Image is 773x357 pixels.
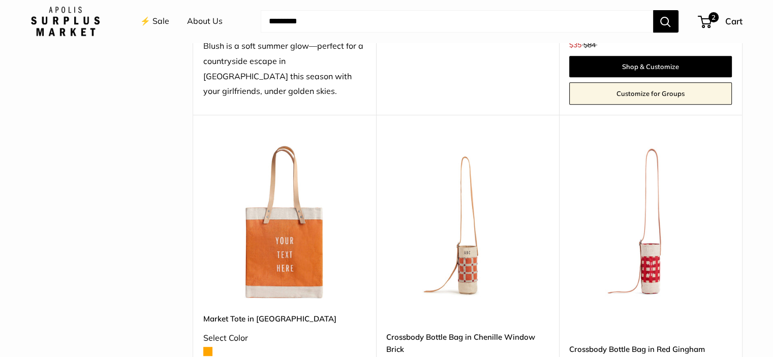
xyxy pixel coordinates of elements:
input: Search... [261,10,653,33]
img: Crossbody Bottle Bag in Red Gingham [569,140,732,303]
a: Shop & Customize [569,56,732,77]
span: 2 [708,12,718,22]
a: ⚡️ Sale [140,14,169,29]
img: description_Make it yours with custom, printed text. [203,140,366,303]
a: Crossbody Bottle Bag in Red Ginghamdescription_Even available for group gifting and events [569,140,732,303]
span: Cart [725,16,743,26]
div: Select Color [203,331,366,346]
a: Customize for Groups [569,82,732,105]
a: About Us [187,14,223,29]
span: $35 [569,40,581,49]
a: Market Tote in [GEOGRAPHIC_DATA] [203,313,366,324]
a: Crossbody Bottle Bag in Red Gingham [569,343,732,355]
div: Blush is a soft summer glow—perfect for a countryside escape in [GEOGRAPHIC_DATA] this season wit... [203,39,366,100]
a: 2 Cart [699,13,743,29]
img: Crossbody Bottle Bag in Chenille Window Brick [386,140,549,303]
img: Apolis: Surplus Market [31,7,100,36]
a: Crossbody Bottle Bag in Chenille Window Brick [386,331,549,355]
button: Search [653,10,678,33]
a: description_Make it yours with custom, printed text.description_12.5" wide, 15" high, 5.5" deep; ... [203,140,366,303]
a: Crossbody Bottle Bag in Chenille Window BrickCrossbody Bottle Bag in Chenille Window Brick [386,140,549,303]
